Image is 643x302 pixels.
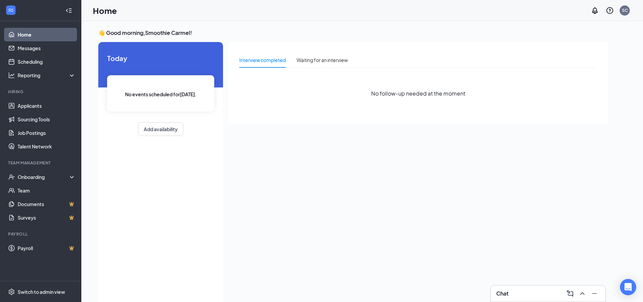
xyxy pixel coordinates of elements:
[8,231,74,237] div: Payroll
[18,113,76,126] a: Sourcing Tools
[18,211,76,224] a: SurveysCrown
[371,89,465,98] span: No follow-up needed at the moment
[8,288,15,295] svg: Settings
[18,126,76,140] a: Job Postings
[566,289,574,298] svg: ComposeMessage
[18,184,76,197] a: Team
[18,41,76,55] a: Messages
[496,290,508,297] h3: Chat
[8,160,74,166] div: Team Management
[98,29,608,37] h3: 👋 Good morning, Smoothie Carmel !
[239,56,286,64] div: Interview completed
[7,7,14,14] svg: WorkstreamLogo
[591,6,599,15] svg: Notifications
[18,174,70,180] div: Onboarding
[620,279,636,295] div: Open Intercom Messenger
[18,55,76,68] a: Scheduling
[577,288,588,299] button: ChevronUp
[18,72,76,79] div: Reporting
[589,288,600,299] button: Minimize
[18,140,76,153] a: Talent Network
[297,56,348,64] div: Waiting for an interview
[138,122,183,136] button: Add availability
[606,6,614,15] svg: QuestionInfo
[8,72,15,79] svg: Analysis
[125,90,197,98] span: No events scheduled for [DATE] .
[18,99,76,113] a: Applicants
[8,89,74,95] div: Hiring
[107,53,214,63] span: Today
[18,197,76,211] a: DocumentsCrown
[565,288,576,299] button: ComposeMessage
[8,174,15,180] svg: UserCheck
[93,5,117,16] h1: Home
[578,289,586,298] svg: ChevronUp
[18,288,65,295] div: Switch to admin view
[18,28,76,41] a: Home
[18,241,76,255] a: PayrollCrown
[590,289,599,298] svg: Minimize
[622,7,628,13] div: SC
[65,7,72,14] svg: Collapse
